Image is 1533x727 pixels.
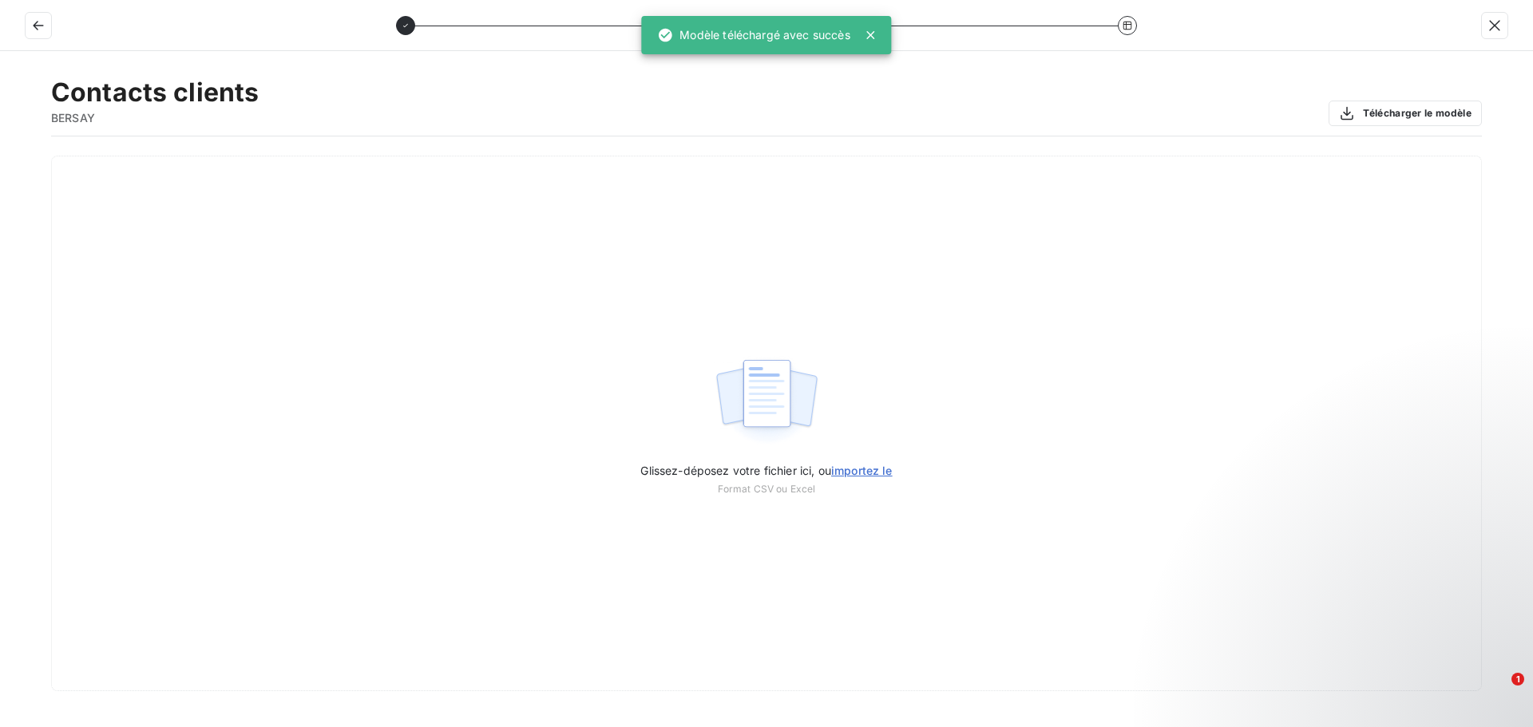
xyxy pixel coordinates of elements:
iframe: Intercom live chat [1479,673,1517,711]
span: BERSAY [51,110,259,126]
span: Format CSV ou Excel [718,482,816,496]
h2: Contacts clients [51,77,259,109]
span: importez le [831,464,893,477]
button: Télécharger le modèle [1329,101,1482,126]
span: 1 [1511,673,1524,686]
span: Glissez-déposez votre fichier ici, ou [640,464,892,477]
img: illustration [714,350,820,452]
